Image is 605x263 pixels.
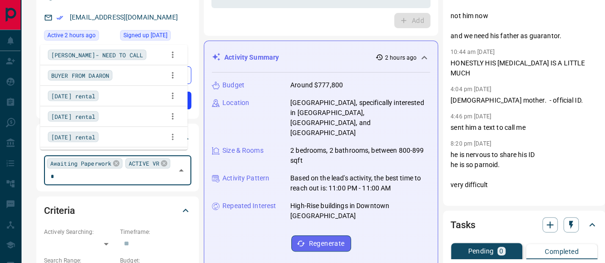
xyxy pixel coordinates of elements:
[222,98,249,108] p: Location
[451,123,598,133] p: sent him a text to call me
[125,158,170,168] div: ACTIVE VR
[120,228,191,236] p: Timeframe:
[468,248,494,254] p: Pending
[385,53,417,62] p: 2 hours ago
[451,58,598,78] p: HONESTLY HIS [MEDICAL_DATA] IS A LITTLE MUCH
[47,31,96,40] span: Active 2 hours ago
[451,113,491,120] p: 4:46 pm [DATE]
[290,201,430,221] p: High-Rise buildings in Downtown [GEOGRAPHIC_DATA]
[123,31,167,40] span: Signed up [DATE]
[451,140,491,147] p: 8:20 pm [DATE]
[451,86,491,93] p: 4:04 pm [DATE]
[451,150,598,260] p: he is nervous to share his ID he is so parnoid. very difficult to get a physcial copy this guy is...
[499,248,503,254] p: 0
[51,70,109,80] span: BUYER FROM DAARON
[451,213,598,236] div: Tasks
[44,228,115,236] p: Actively Searching:
[451,217,475,232] h2: Tasks
[44,203,75,218] h2: Criteria
[56,14,63,21] svg: Email Verified
[51,132,95,141] span: [DATE] rental
[222,146,264,156] p: Size & Rooms
[44,199,191,222] div: Criteria
[44,30,115,43] div: Wed Aug 13 2025
[290,173,430,193] p: Based on the lead's activity, the best time to reach out is: 11:00 PM - 11:00 AM
[50,158,111,168] span: Awaiting Paperwork
[290,80,343,90] p: Around $777,800
[222,80,244,90] p: Budget
[224,53,279,63] p: Activity Summary
[222,201,276,211] p: Repeated Interest
[291,235,351,252] button: Regenerate
[545,248,579,255] p: Completed
[290,146,430,166] p: 2 bedrooms, 2 bathrooms, between 800-899 sqft
[120,30,191,43] div: Tue Apr 02 2024
[51,50,143,59] span: [PERSON_NAME]- NEED TO CALL
[51,111,95,121] span: [DATE] rental
[129,158,159,168] span: ACTIVE VR
[70,13,178,21] a: [EMAIL_ADDRESS][DOMAIN_NAME]
[47,158,122,168] div: Awaiting Paperwork
[51,91,95,100] span: [DATE] rental
[212,49,430,66] div: Activity Summary2 hours ago
[451,95,598,105] p: [DEMOGRAPHIC_DATA] mother. - official ID.
[290,98,430,138] p: [GEOGRAPHIC_DATA], specifically interested in [GEOGRAPHIC_DATA], [GEOGRAPHIC_DATA], and [GEOGRAPH...
[222,173,269,183] p: Activity Pattern
[451,49,495,55] p: 10:44 am [DATE]
[175,164,188,177] button: Close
